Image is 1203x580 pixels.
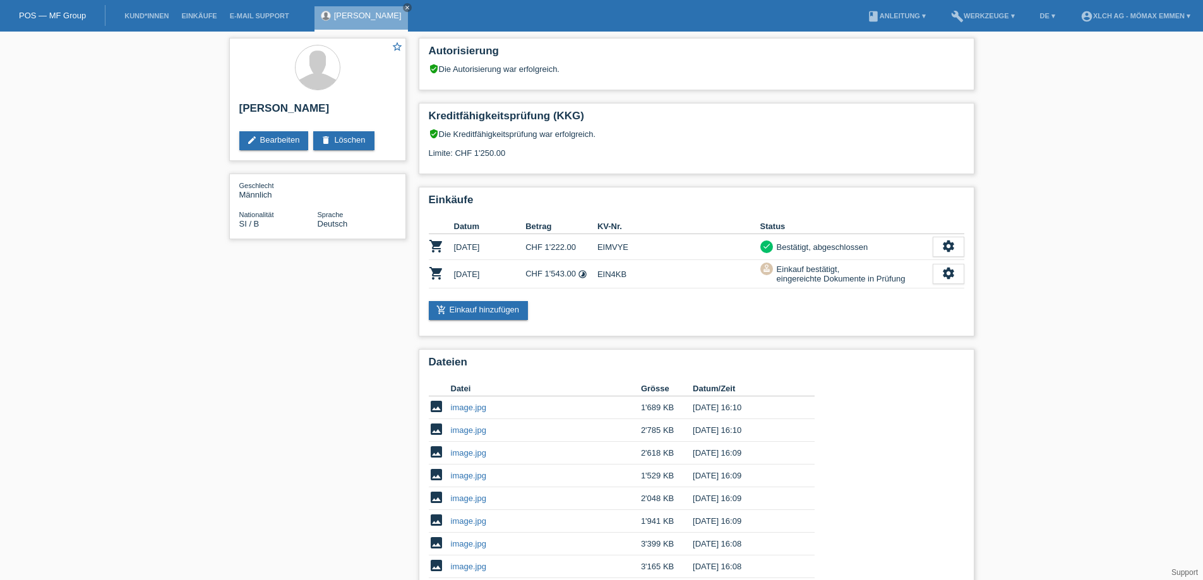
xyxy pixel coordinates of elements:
i: image [429,558,444,573]
i: close [404,4,410,11]
td: [DATE] [454,260,526,288]
i: verified_user [429,64,439,74]
i: delete [321,135,331,145]
td: 1'529 KB [641,465,693,487]
i: settings [942,266,955,280]
a: Einkäufe [175,12,223,20]
h2: Dateien [429,356,964,375]
i: check [762,242,771,251]
div: Die Autorisierung war erfolgreich. [429,64,964,74]
span: Geschlecht [239,182,274,189]
td: [DATE] 16:09 [693,442,796,465]
i: edit [247,135,257,145]
a: Support [1171,568,1198,577]
a: image.jpg [451,494,486,503]
td: 1'689 KB [641,396,693,419]
td: 2'785 KB [641,419,693,442]
a: POS — MF Group [19,11,86,20]
div: Die Kreditfähigkeitsprüfung war erfolgreich. Limite: CHF 1'250.00 [429,129,964,167]
td: [DATE] 16:10 [693,396,796,419]
td: EIN4KB [597,260,760,288]
th: Datei [451,381,641,396]
a: image.jpg [451,539,486,548]
td: EIMVYE [597,234,760,260]
th: Datum/Zeit [693,381,796,396]
a: image.jpg [451,403,486,412]
a: editBearbeiten [239,131,309,150]
i: verified_user [429,129,439,139]
a: DE ▾ [1034,12,1062,20]
h2: Autorisierung [429,45,964,64]
td: [DATE] 16:09 [693,465,796,487]
div: Männlich [239,181,318,199]
i: book [867,10,880,23]
th: Status [760,219,933,234]
i: POSP00028614 [429,266,444,281]
div: Bestätigt, abgeschlossen [773,240,868,254]
td: [DATE] 16:08 [693,555,796,578]
a: star_border [392,41,403,54]
i: POSP00012490 [429,239,444,254]
td: [DATE] 16:09 [693,510,796,533]
td: 3'399 KB [641,533,693,555]
h2: Kreditfähigkeitsprüfung (KKG) [429,110,964,129]
a: Kund*innen [118,12,175,20]
i: image [429,422,444,437]
td: CHF 1'543.00 [525,260,597,288]
a: image.jpg [451,448,486,458]
td: 1'941 KB [641,510,693,533]
i: image [429,467,444,482]
h2: Einkäufe [429,194,964,213]
a: image.jpg [451,562,486,571]
th: KV-Nr. [597,219,760,234]
td: [DATE] 16:08 [693,533,796,555]
td: [DATE] [454,234,526,260]
a: close [403,3,412,12]
a: image.jpg [451,471,486,480]
th: Betrag [525,219,597,234]
th: Grösse [641,381,693,396]
div: Einkauf bestätigt, eingereichte Dokumente in Prüfung [773,263,906,285]
th: Datum [454,219,526,234]
a: E-Mail Support [224,12,296,20]
a: [PERSON_NAME] [334,11,402,20]
a: add_shopping_cartEinkauf hinzufügen [429,301,529,320]
a: buildWerkzeuge ▾ [945,12,1021,20]
i: image [429,399,444,414]
i: account_circle [1080,10,1093,23]
td: 2'048 KB [641,487,693,510]
i: star_border [392,41,403,52]
a: account_circleXLCH AG - Mömax Emmen ▾ [1074,12,1197,20]
i: image [429,490,444,505]
i: settings [942,239,955,253]
td: [DATE] 16:10 [693,419,796,442]
span: Sprache [318,211,344,218]
i: add_shopping_cart [436,305,446,315]
span: Deutsch [318,219,348,228]
i: image [429,512,444,528]
a: image.jpg [451,425,486,435]
h2: [PERSON_NAME] [239,102,396,121]
a: bookAnleitung ▾ [861,12,932,20]
a: image.jpg [451,516,486,526]
td: [DATE] 16:09 [693,487,796,510]
a: deleteLöschen [313,131,374,150]
span: Nationalität [239,211,274,218]
i: build [951,10,964,23]
td: 3'165 KB [641,555,693,578]
i: image [429,535,444,550]
i: approval [762,264,771,273]
i: Fixe Raten - Zinsübernahme durch Kunde (12 Raten) [578,269,587,279]
span: Slowenien / B / 10.04.2013 [239,219,260,228]
td: CHF 1'222.00 [525,234,597,260]
i: image [429,444,444,459]
td: 2'618 KB [641,442,693,465]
